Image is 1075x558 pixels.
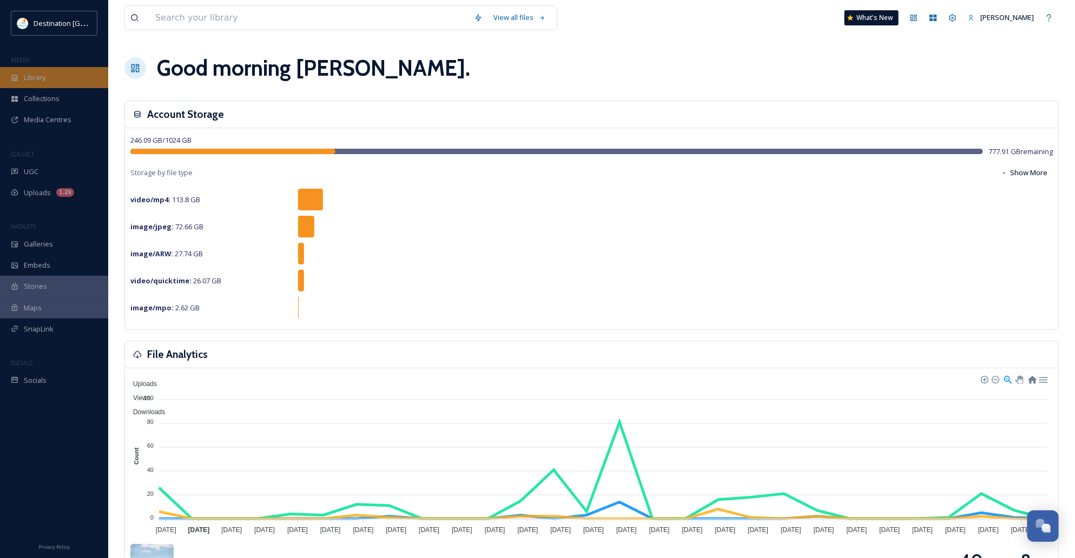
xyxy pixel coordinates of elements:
[988,147,1053,157] span: 777.91 GB remaining
[147,467,154,473] tspan: 40
[11,56,30,64] span: MEDIA
[24,72,45,83] span: Library
[130,195,170,204] strong: video/mp4 :
[980,375,988,383] div: Zoom In
[880,526,900,534] tspan: [DATE]
[147,490,154,497] tspan: 20
[1027,374,1037,383] div: Reset Zoom
[130,249,203,258] span: 27.74 GB
[488,7,551,28] a: View all files
[221,526,242,534] tspan: [DATE]
[287,526,308,534] tspan: [DATE]
[386,526,406,534] tspan: [DATE]
[781,526,801,534] tspan: [DATE]
[24,281,47,291] span: Stories
[24,94,60,104] span: Collections
[11,150,34,158] span: COLLECT
[130,303,200,313] span: 2.62 GB
[978,526,999,534] tspan: [DATE]
[34,18,141,28] span: Destination [GEOGRAPHIC_DATA]
[150,514,154,521] tspan: 0
[24,260,50,270] span: Embeds
[913,526,933,534] tspan: [DATE]
[144,395,154,401] tspan: 100
[419,526,439,534] tspan: [DATE]
[682,526,703,534] tspan: [DATE]
[133,447,140,464] text: Count
[616,526,637,534] tspan: [DATE]
[11,222,36,230] span: WIDGETS
[56,188,74,197] div: 1.2k
[24,188,51,198] span: Uploads
[991,375,999,383] div: Zoom Out
[147,107,224,122] h3: Account Storage
[130,303,174,313] strong: image/mpo :
[748,526,768,534] tspan: [DATE]
[17,18,28,29] img: download.png
[847,526,867,534] tspan: [DATE]
[130,222,174,231] strong: image/jpeg :
[147,347,208,362] h3: File Analytics
[353,526,374,534] tspan: [DATE]
[24,115,71,125] span: Media Centres
[518,526,538,534] tspan: [DATE]
[551,526,571,534] tspan: [DATE]
[156,526,176,534] tspan: [DATE]
[130,168,193,178] span: Storage by file type
[24,167,38,177] span: UGC
[649,526,670,534] tspan: [DATE]
[1011,526,1032,534] tspan: [DATE]
[1038,374,1047,383] div: Menu
[130,249,173,258] strong: image/ARW :
[130,222,203,231] span: 72.66 GB
[130,195,200,204] span: 113.8 GB
[1015,376,1022,382] div: Panning
[147,443,154,449] tspan: 60
[1003,374,1012,383] div: Selection Zoom
[147,419,154,426] tspan: 80
[1027,510,1059,542] button: Open Chat
[24,303,42,313] span: Maps
[11,358,32,367] span: SOCIALS
[715,526,736,534] tspan: [DATE]
[485,526,505,534] tspan: [DATE]
[995,162,1053,183] button: Show More
[814,526,834,534] tspan: [DATE]
[130,276,192,285] strong: video/quicktime :
[125,394,150,402] span: Views
[980,12,1034,22] span: [PERSON_NAME]
[452,526,472,534] tspan: [DATE]
[38,540,70,553] a: Privacy Policy
[945,526,966,534] tspan: [DATE]
[583,526,604,534] tspan: [DATE]
[130,276,221,285] span: 26.07 GB
[125,408,165,416] span: Downloads
[157,52,470,84] h1: Good morning [PERSON_NAME] .
[962,7,1039,28] a: [PERSON_NAME]
[24,375,47,386] span: Socials
[24,324,54,334] span: SnapLink
[254,526,275,534] tspan: [DATE]
[125,380,157,388] span: Uploads
[845,10,899,25] a: What's New
[130,135,192,145] span: 246.09 GB / 1024 GB
[38,543,70,550] span: Privacy Policy
[150,6,469,30] input: Search your library
[320,526,341,534] tspan: [DATE]
[188,526,210,534] tspan: [DATE]
[24,239,53,249] span: Galleries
